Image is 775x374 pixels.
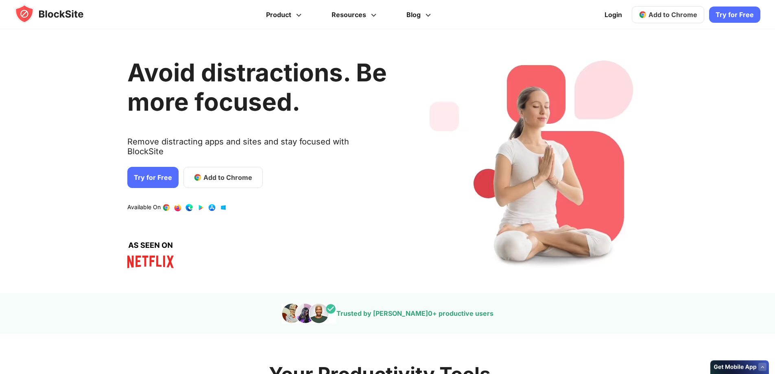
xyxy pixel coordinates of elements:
[127,58,387,116] h1: Avoid distractions. Be more focused.
[632,6,704,23] a: Add to Chrome
[203,173,252,182] span: Add to Chrome
[127,167,179,188] a: Try for Free
[600,5,627,24] a: Login
[127,203,161,212] text: Available On
[15,4,99,24] img: blocksite-icon.5d769676.svg
[709,7,760,23] a: Try for Free
[648,11,697,19] span: Add to Chrome
[183,167,263,188] a: Add to Chrome
[336,309,493,317] text: Trusted by [PERSON_NAME] + productive users
[428,309,432,317] span: 0
[127,137,387,163] text: Remove distracting apps and sites and stay focused with BlockSite
[282,303,336,324] img: pepole images
[639,11,647,19] img: chrome-icon.svg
